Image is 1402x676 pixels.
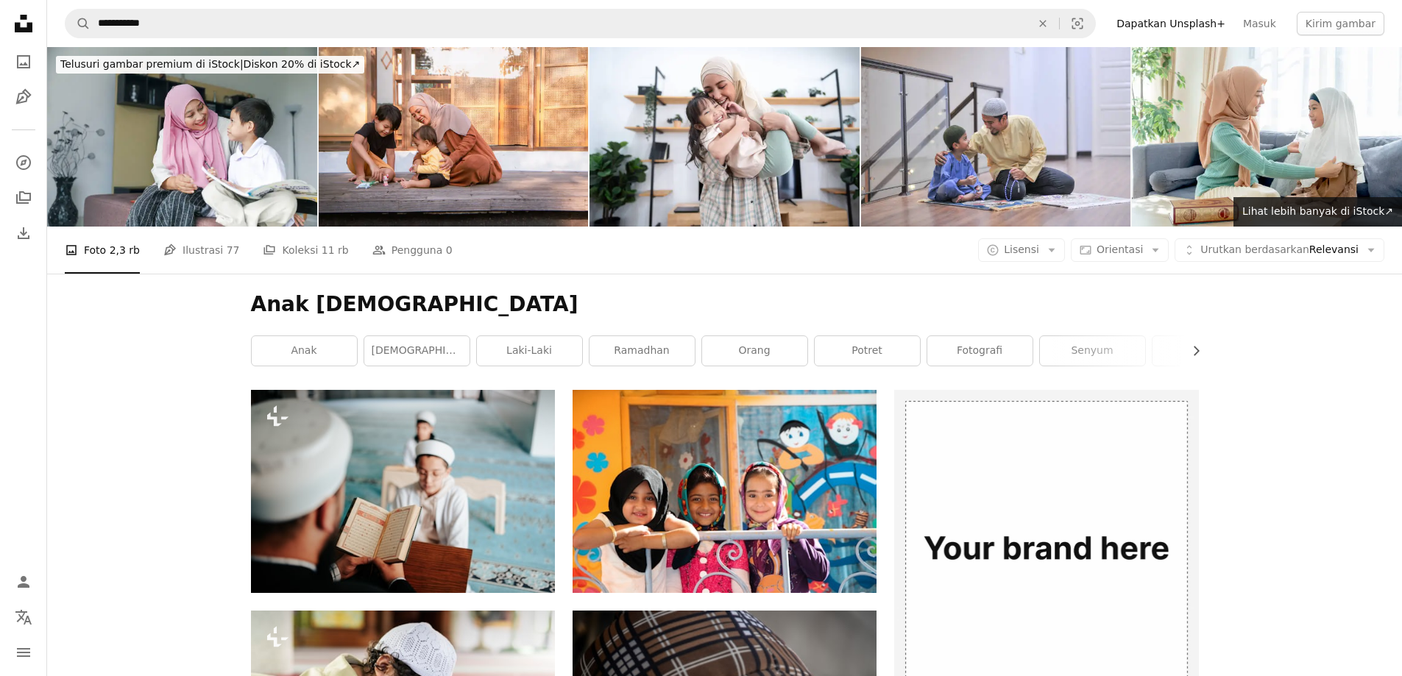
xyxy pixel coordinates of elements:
button: Pencarian di Unsplash [66,10,91,38]
button: Menu [9,638,38,667]
a: 2 wanita tersenyum dan berdiri di dekat dinding [573,485,877,498]
span: Telusuri gambar premium di iStock | [60,58,244,70]
span: Relevansi [1200,243,1359,257]
button: Kirim gambar [1297,12,1384,35]
a: Dapatkan Unsplash+ [1108,12,1234,35]
a: Masuk/Daftar [9,567,38,597]
a: Ilustrasi [9,82,38,112]
a: laki-laki [477,336,582,366]
button: Hapus [1027,10,1059,38]
span: Orientasi [1097,243,1143,255]
a: Ilustrasi 77 [163,227,239,274]
a: potret [815,336,920,366]
button: gulir daftar ke kanan [1183,336,1199,366]
button: Urutkan berdasarkanRelevansi [1175,238,1384,262]
span: 77 [227,242,240,258]
a: orang [702,336,807,366]
a: [DEMOGRAPHIC_DATA] [364,336,470,366]
a: fotografi [927,336,1033,366]
img: Ibu Muslim Asia yang bahagia bermain di luar bersama putra dan putrinya [319,47,589,227]
img: A happy mother wearing a hijab is joyfully hugging her smiling young daughter in a cozy, sunlit l... [590,47,860,227]
a: seorang pria membaca buku di sebuah ruangan dengan orang lain [251,485,555,498]
button: Pencarian visual [1060,10,1095,38]
a: senyum [1040,336,1145,366]
a: Koleksi [9,183,38,213]
a: Riwayat Pengunduhan [9,218,38,248]
img: seorang pria membaca buku di sebuah ruangan dengan orang lain [251,390,555,592]
a: Lihat lebih banyak di iStock↗ [1233,197,1402,227]
img: Ibadah Keluarga Muslim Selama Ramadhan [861,47,1131,227]
a: Masuk [1234,12,1285,35]
span: Urutkan berdasarkan [1200,243,1309,255]
img: Ibu Muslim membantu putrinya mengenakan jilbab atau jilbab untuknya dan tinggal di ruang tamu rum... [1132,47,1402,227]
img: 2 wanita tersenyum dan berdiri di dekat dinding [573,390,877,592]
a: Pengguna 0 [372,227,453,274]
span: Diskon 20% di iStock ↗ [60,58,360,70]
h1: Anak [DEMOGRAPHIC_DATA] [251,291,1199,318]
form: Temuka visual di seluruh situs [65,9,1096,38]
a: Ramadhan [590,336,695,366]
span: 11 rb [322,242,349,258]
a: Koleksi 11 rb [263,227,348,274]
button: Lisensi [978,238,1065,262]
button: Bahasa [9,602,38,632]
img: Ibu dan anak-anak bersiap untuk pergi ke sekolah [47,47,317,227]
a: Foto [9,47,38,77]
a: Telusuri gambar premium di iStock|Diskon 20% di iStock↗ [47,47,373,82]
a: anak [252,336,357,366]
a: agama [1153,336,1258,366]
span: 0 [446,242,453,258]
button: Orientasi [1071,238,1169,262]
span: Lihat lebih banyak di iStock ↗ [1242,205,1393,217]
span: Lisensi [1004,243,1039,255]
a: Jelajahi [9,148,38,177]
